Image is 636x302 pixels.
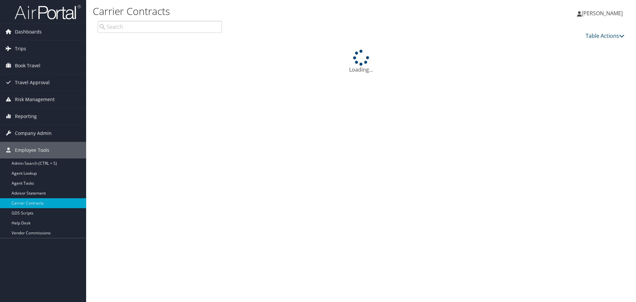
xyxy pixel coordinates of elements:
[15,125,52,142] span: Company Admin
[15,142,49,158] span: Employee Tools
[582,10,623,17] span: [PERSON_NAME]
[15,4,81,20] img: airportal-logo.png
[93,4,450,18] h1: Carrier Contracts
[15,57,40,74] span: Book Travel
[15,108,37,125] span: Reporting
[15,24,42,40] span: Dashboards
[577,3,629,23] a: [PERSON_NAME]
[15,74,50,91] span: Travel Approval
[98,21,222,33] input: Search
[93,50,629,74] div: Loading...
[15,91,55,108] span: Risk Management
[586,32,624,39] a: Table Actions
[15,40,26,57] span: Trips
